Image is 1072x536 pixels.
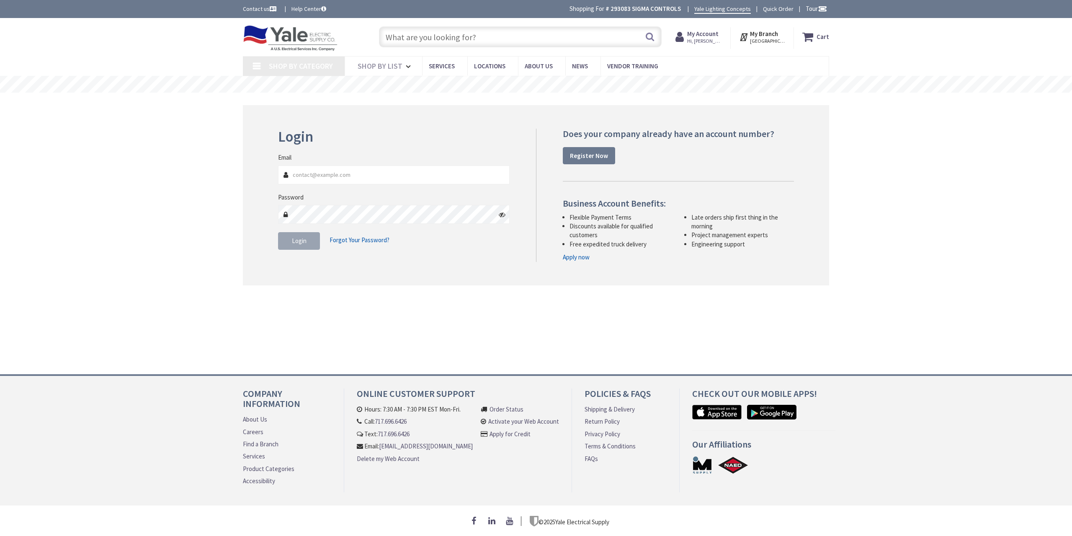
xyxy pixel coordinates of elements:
[291,5,326,13] a: Help Center
[278,193,304,202] label: Password
[806,5,827,13] span: Tour
[544,518,555,526] span: 2025
[569,5,604,13] span: Shopping For
[357,417,473,426] li: Call:
[585,430,620,438] a: Privacy Policy
[375,417,407,426] a: 717.696.6426
[243,388,331,415] h4: Company Information
[530,516,539,526] img: footer_logo.png
[739,29,786,44] div: My Branch [GEOGRAPHIC_DATA], [GEOGRAPHIC_DATA]
[694,5,751,14] a: Yale Lighting Concepts
[687,30,719,38] strong: My Account
[530,516,609,526] p: © Yale Electrical Supply
[569,213,672,222] li: Flexible Payment Terms
[525,62,553,70] span: About Us
[357,454,420,463] a: Delete my Web Account
[278,153,291,162] label: Email
[278,129,510,145] h2: Login
[243,5,278,13] a: Contact us
[243,440,278,448] a: Find a Branch
[243,25,338,51] img: Yale Electric Supply Co.
[691,230,794,239] li: Project management experts
[585,405,635,414] a: Shipping & Delivery
[379,26,662,47] input: What are you looking for?
[269,61,333,71] span: Shop By Category
[611,5,681,13] strong: 293083 SIGMA CONTROLS
[692,456,712,474] a: MSUPPLY
[750,30,778,38] strong: My Branch
[817,29,829,44] strong: Cart
[278,166,510,184] input: Email
[763,5,794,13] a: Quick Order
[474,62,505,70] span: Locations
[429,62,455,70] span: Services
[750,38,786,44] span: [GEOGRAPHIC_DATA], [GEOGRAPHIC_DATA]
[490,405,523,414] a: Order Status
[687,38,723,44] span: Hi, [PERSON_NAME]
[691,213,794,231] li: Late orders ship first thing in the morning
[243,427,263,436] a: Careers
[357,388,559,405] h4: Online Customer Support
[585,417,620,426] a: Return Policy
[243,464,294,473] a: Product Categories
[569,240,672,249] li: Free expedited truck delivery
[607,62,658,70] span: Vendor Training
[802,29,829,44] a: Cart
[718,456,749,474] a: NAED
[585,454,598,463] a: FAQs
[499,211,505,218] i: Click here to show/hide password
[243,476,275,485] a: Accessibility
[691,240,794,249] li: Engineering support
[563,253,590,262] a: Apply now
[585,388,667,405] h4: Policies & FAQs
[563,129,794,139] h4: Does your company already have an account number?
[569,222,672,240] li: Discounts available for qualified customers
[692,439,835,456] h4: Our Affiliations
[243,415,267,424] a: About Us
[278,232,320,250] button: Login
[606,5,609,13] strong: #
[379,442,473,451] a: [EMAIL_ADDRESS][DOMAIN_NAME]
[585,442,636,451] a: Terms & Conditions
[357,442,473,451] li: Email:
[572,62,588,70] span: News
[563,198,794,208] h4: Business Account Benefits:
[358,61,402,71] span: Shop By List
[243,452,265,461] a: Services
[292,237,307,245] span: Login
[357,430,473,438] li: Text:
[490,430,531,438] a: Apply for Credit
[692,388,835,405] h4: Check out Our Mobile Apps!
[357,405,473,414] li: Hours: 7:30 AM - 7:30 PM EST Mon-Fri.
[330,236,389,244] span: Forgot Your Password?
[488,417,559,426] a: Activate your Web Account
[330,232,389,248] a: Forgot Your Password?
[570,152,608,160] strong: Register Now
[563,147,615,165] a: Register Now
[675,29,723,44] a: My Account Hi, [PERSON_NAME]
[378,430,410,438] a: 717.696.6426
